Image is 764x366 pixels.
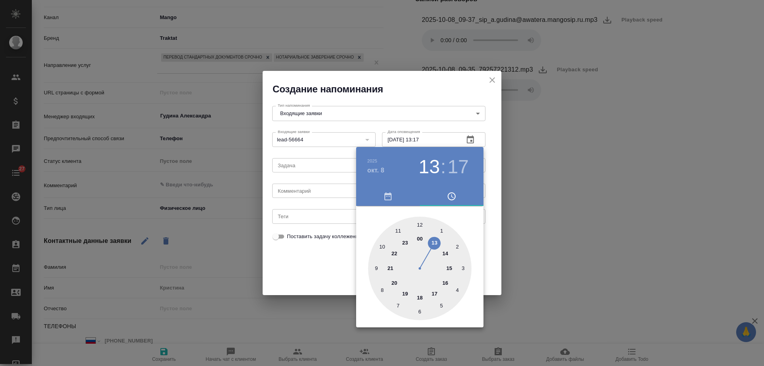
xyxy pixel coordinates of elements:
h3: : [440,156,446,178]
button: 17 [448,156,469,178]
button: 13 [419,156,440,178]
button: 2025 [367,159,377,163]
button: окт. 8 [367,166,384,175]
